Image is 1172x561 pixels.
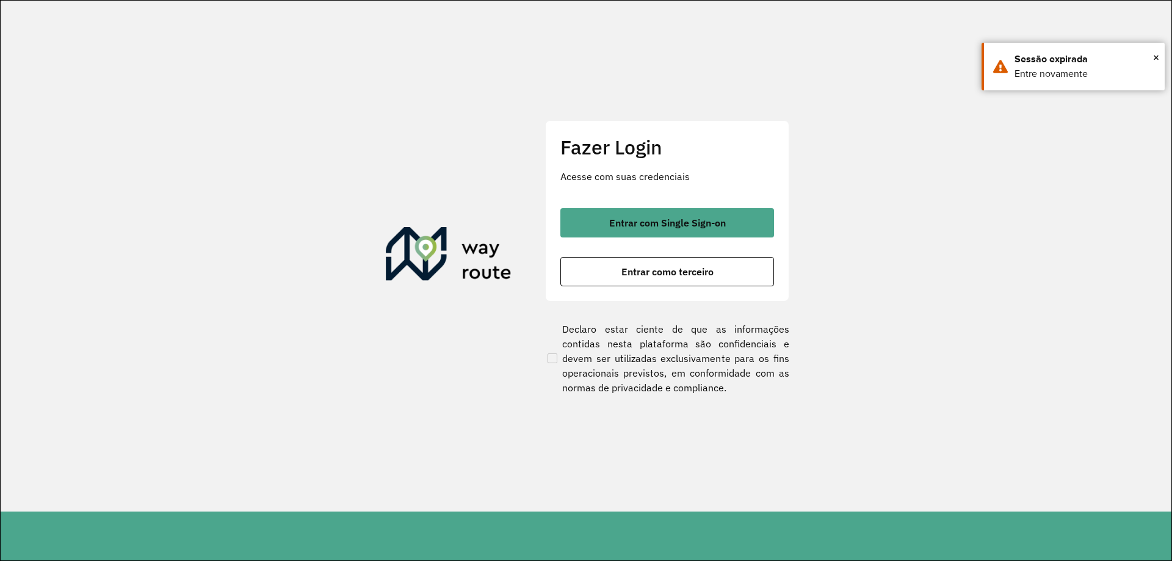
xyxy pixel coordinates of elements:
label: Declaro estar ciente de que as informações contidas nesta plataforma são confidenciais e devem se... [545,322,789,395]
div: Sessão expirada [1015,52,1156,67]
button: button [560,257,774,286]
div: Entre novamente [1015,67,1156,81]
h2: Fazer Login [560,136,774,159]
p: Acesse com suas credenciais [560,169,774,184]
button: Close [1153,48,1159,67]
span: Entrar com Single Sign-on [609,218,726,228]
img: Roteirizador AmbevTech [386,227,512,286]
button: button [560,208,774,237]
span: Entrar como terceiro [621,267,714,277]
span: × [1153,48,1159,67]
